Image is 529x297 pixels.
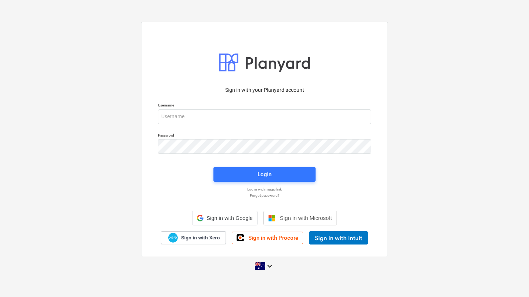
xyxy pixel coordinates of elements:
[154,187,375,192] a: Log in with magic link
[181,235,220,241] span: Sign in with Xero
[265,262,274,271] i: keyboard_arrow_down
[161,231,226,244] a: Sign in with Xero
[232,232,303,244] a: Sign in with Procore
[168,233,178,243] img: Xero logo
[258,170,271,179] div: Login
[248,235,298,241] span: Sign in with Procore
[158,103,371,109] p: Username
[158,86,371,94] p: Sign in with your Planyard account
[158,133,371,139] p: Password
[213,167,316,182] button: Login
[268,214,276,222] img: Microsoft logo
[280,215,332,221] span: Sign in with Microsoft
[192,211,257,225] div: Sign in with Google
[158,109,371,124] input: Username
[154,193,375,198] a: Forgot password?
[206,215,252,221] span: Sign in with Google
